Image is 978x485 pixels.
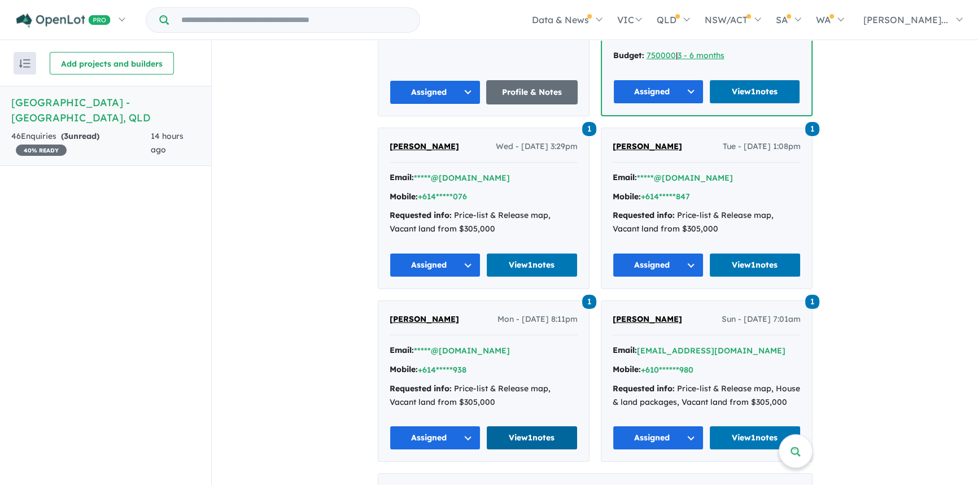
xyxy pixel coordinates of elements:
[805,294,819,309] a: 1
[709,426,801,450] a: View1notes
[613,49,800,63] div: |
[390,382,578,409] div: Price-list & Release map, Vacant land from $305,000
[613,210,675,220] strong: Requested info:
[613,382,801,409] div: Price-list & Release map, House & land packages, Vacant land from $305,000
[151,131,184,155] span: 14 hours ago
[390,191,418,202] strong: Mobile:
[390,172,414,182] strong: Email:
[19,59,30,68] img: sort.svg
[805,295,819,309] span: 1
[390,80,481,104] button: Assigned
[709,253,801,277] a: View1notes
[390,210,452,220] strong: Requested info:
[582,294,596,309] a: 1
[582,121,596,136] a: 1
[613,80,704,104] button: Assigned
[863,14,948,25] span: [PERSON_NAME]...
[390,426,481,450] button: Assigned
[496,140,578,154] span: Wed - [DATE] 3:29pm
[613,313,682,326] a: [PERSON_NAME]
[390,364,418,374] strong: Mobile:
[390,345,414,355] strong: Email:
[390,141,459,151] span: [PERSON_NAME]
[50,52,174,75] button: Add projects and builders
[613,172,637,182] strong: Email:
[613,50,644,60] strong: Budget:
[16,14,111,28] img: Openlot PRO Logo White
[390,313,459,326] a: [PERSON_NAME]
[613,253,704,277] button: Assigned
[486,253,578,277] a: View1notes
[722,313,801,326] span: Sun - [DATE] 7:01am
[64,131,68,141] span: 3
[486,426,578,450] a: View1notes
[613,141,682,151] span: [PERSON_NAME]
[390,209,578,236] div: Price-list & Release map, Vacant land from $305,000
[486,80,578,104] a: Profile & Notes
[647,50,676,60] a: 750000
[61,131,99,141] strong: ( unread)
[11,95,200,125] h5: [GEOGRAPHIC_DATA] - [GEOGRAPHIC_DATA] , QLD
[678,50,724,60] a: 3 - 6 months
[723,140,801,154] span: Tue - [DATE] 1:08pm
[390,314,459,324] span: [PERSON_NAME]
[390,140,459,154] a: [PERSON_NAME]
[613,209,801,236] div: Price-list & Release map, Vacant land from $305,000
[16,145,67,156] span: 40 % READY
[390,383,452,394] strong: Requested info:
[709,80,800,104] a: View1notes
[805,121,819,136] a: 1
[613,140,682,154] a: [PERSON_NAME]
[613,364,641,374] strong: Mobile:
[637,345,785,357] button: [EMAIL_ADDRESS][DOMAIN_NAME]
[613,345,637,355] strong: Email:
[582,295,596,309] span: 1
[171,8,417,32] input: Try estate name, suburb, builder or developer
[613,191,641,202] strong: Mobile:
[497,313,578,326] span: Mon - [DATE] 8:11pm
[390,253,481,277] button: Assigned
[805,122,819,136] span: 1
[582,122,596,136] span: 1
[11,130,151,157] div: 46 Enquir ies
[613,383,675,394] strong: Requested info:
[613,426,704,450] button: Assigned
[613,314,682,324] span: [PERSON_NAME]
